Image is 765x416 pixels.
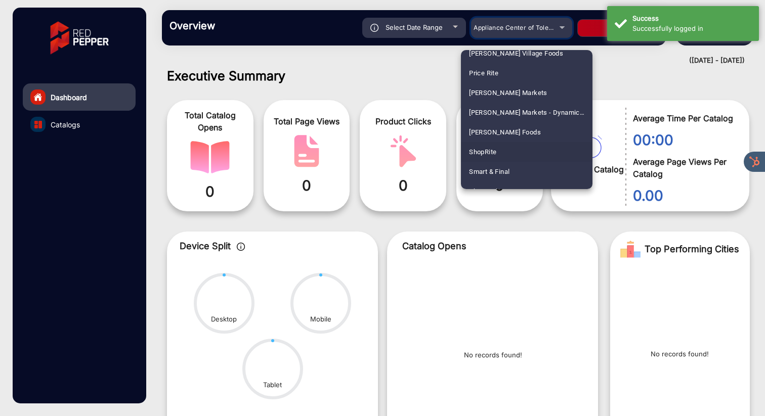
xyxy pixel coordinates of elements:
span: [PERSON_NAME] Markets [469,83,547,103]
span: ShopRite [469,142,496,162]
span: [PERSON_NAME] Foods [469,122,541,142]
div: Successfully logged in [632,24,751,34]
span: [PERSON_NAME] Markets - Dynamic E-commerce Edition [469,103,584,122]
span: Price Rite [469,63,498,83]
span: The Fresh Grocer [469,181,522,201]
span: Smart & Final [469,162,509,181]
span: [PERSON_NAME] Village Foods [469,43,563,63]
div: Success [632,14,751,24]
